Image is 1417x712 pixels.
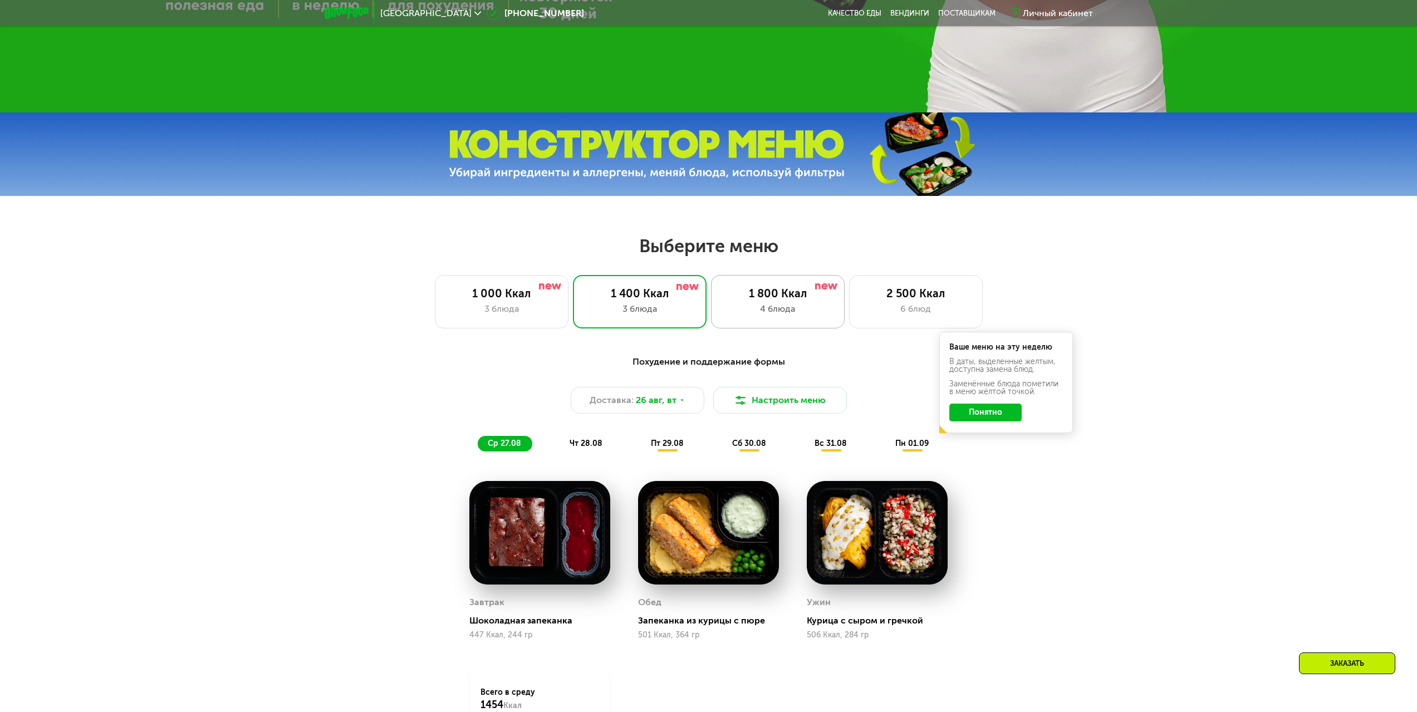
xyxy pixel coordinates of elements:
div: Ужин [807,594,831,611]
div: Шоколадная запеканка [469,615,619,626]
div: 6 блюд [861,302,971,316]
span: вс 31.08 [815,439,847,448]
div: В даты, выделенные желтым, доступна замена блюд. [949,358,1063,374]
span: Ккал [503,701,522,710]
div: 506 Ккал, 284 гр [807,631,948,640]
span: [GEOGRAPHIC_DATA] [380,9,472,18]
span: чт 28.08 [570,439,602,448]
div: 2 500 Ккал [861,287,971,300]
span: пн 01.09 [895,439,929,448]
span: Доставка: [590,394,634,407]
div: Завтрак [469,594,504,611]
div: Ваше меню на эту неделю [949,343,1063,351]
div: 1 800 Ккал [723,287,833,300]
span: 1454 [480,699,503,711]
div: 501 Ккал, 364 гр [638,631,779,640]
div: Заменённые блюда пометили в меню жёлтой точкой. [949,380,1063,396]
button: Настроить меню [713,387,847,414]
div: поставщикам [938,9,996,18]
div: Всего в среду [480,687,599,711]
div: 3 блюда [447,302,557,316]
div: Похудение и поддержание формы [379,355,1038,369]
div: 1 400 Ккал [585,287,695,300]
span: 26 авг, вт [636,394,676,407]
div: Курица с сыром и гречкой [807,615,957,626]
span: пт 29.08 [651,439,684,448]
div: Запеканка из курицы с пюре [638,615,788,626]
div: 3 блюда [585,302,695,316]
div: Заказать [1299,652,1395,674]
div: 447 Ккал, 244 гр [469,631,610,640]
span: ср 27.08 [488,439,521,448]
a: Качество еды [828,9,881,18]
div: 4 блюда [723,302,833,316]
span: сб 30.08 [732,439,766,448]
div: Обед [638,594,661,611]
div: 1 000 Ккал [447,287,557,300]
button: Понятно [949,404,1022,421]
a: [PHONE_NUMBER] [487,7,584,20]
h2: Выберите меню [36,235,1381,257]
div: Личный кабинет [1023,7,1093,20]
a: Вендинги [890,9,929,18]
